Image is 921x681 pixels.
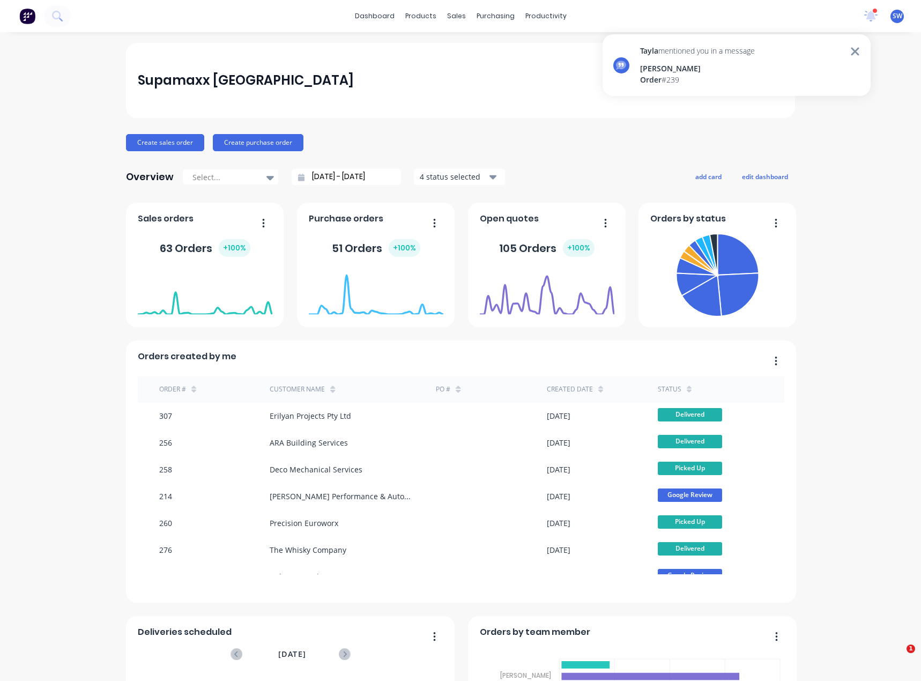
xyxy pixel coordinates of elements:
div: 307 [159,410,172,421]
div: 260 [159,517,172,529]
div: productivity [520,8,572,24]
div: + 100 % [389,239,420,257]
div: 51 Orders [332,239,420,257]
span: Open quotes [480,212,539,225]
div: 213 [159,571,172,582]
div: [DATE] [547,437,570,448]
div: Deco Mechanical Services [270,464,362,475]
span: Delivered [658,435,722,448]
div: [PERSON_NAME] [640,63,755,74]
div: status [658,384,681,394]
span: Purchase orders [309,212,383,225]
div: Customer Name [270,384,325,394]
button: edit dashboard [735,169,795,183]
div: Precision Euroworx [270,517,338,529]
div: [DATE] [547,517,570,529]
div: ARA Building Services [270,437,348,448]
div: Erilyan Projects Pty Ltd [270,410,351,421]
span: Orders by status [650,212,726,225]
span: SW [893,11,902,21]
span: [DATE] [278,648,306,660]
div: + 100 % [563,239,595,257]
div: 256 [159,437,172,448]
div: purchasing [471,8,520,24]
img: Factory [19,8,35,24]
button: Create sales order [126,134,204,151]
div: Created date [547,384,593,394]
span: 1 [907,645,915,653]
div: PO # [436,384,450,394]
div: [DATE] [547,410,570,421]
a: dashboard [350,8,400,24]
span: Picked Up [658,515,722,529]
div: 63 Orders [160,239,250,257]
div: Overview [126,166,174,188]
div: 276 [159,544,172,556]
span: Delivered [658,542,722,556]
div: # 239 [640,74,755,85]
span: Tayla [640,46,658,56]
span: Google Review [658,569,722,582]
div: 258 [159,464,172,475]
div: [DATE] [547,464,570,475]
div: [PERSON_NAME] Performance & Automotive [270,491,414,502]
iframe: Intercom live chat [885,645,910,670]
span: Orders created by me [138,350,236,363]
span: Sales orders [138,212,194,225]
span: Deliveries scheduled [138,626,232,639]
div: The Whisky Company [270,544,346,556]
div: 105 Orders [499,239,595,257]
div: mentioned you in a message [640,45,755,56]
button: Create purchase order [213,134,303,151]
button: add card [688,169,729,183]
div: [DATE] [547,544,570,556]
div: products [400,8,442,24]
span: Delivered [658,408,722,421]
div: Holcor Pty Ltd [270,571,319,582]
div: [DATE] [547,491,570,502]
div: sales [442,8,471,24]
div: 4 status selected [420,171,487,182]
button: 4 status selected [414,169,505,185]
span: Order [640,75,662,85]
span: Orders by team member [480,626,590,639]
tspan: [PERSON_NAME] [500,671,551,680]
span: Picked Up [658,462,722,475]
div: Supamaxx [GEOGRAPHIC_DATA] [138,70,354,91]
div: 214 [159,491,172,502]
div: [DATE] [547,571,570,582]
div: Order # [159,384,186,394]
span: Google Review [658,488,722,502]
div: + 100 % [219,239,250,257]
